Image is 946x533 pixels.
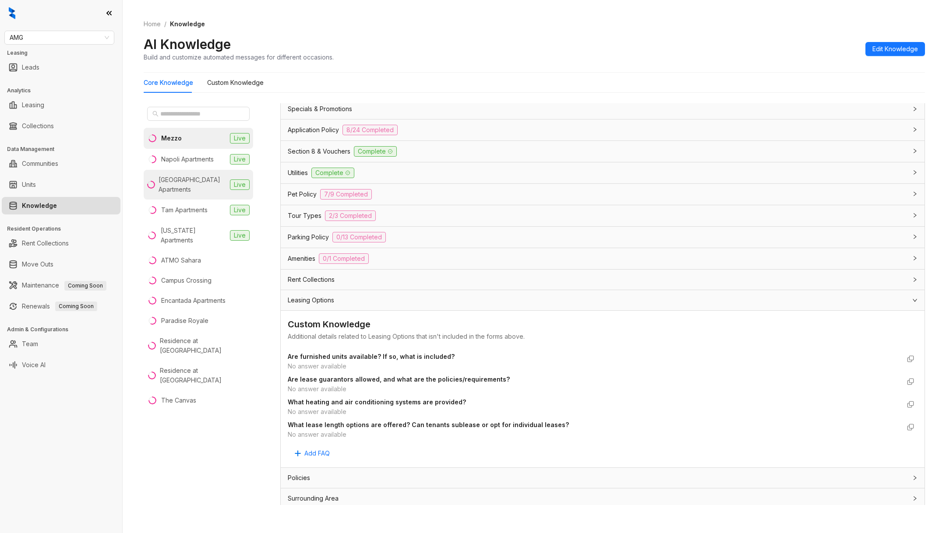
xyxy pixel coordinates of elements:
[288,189,317,199] span: Pet Policy
[865,42,925,56] button: Edit Knowledge
[311,168,354,178] span: Complete
[22,235,69,252] a: Rent Collections
[7,145,122,153] h3: Data Management
[22,197,57,214] a: Knowledge
[288,494,339,503] span: Surrounding Area
[64,281,106,291] span: Coming Soon
[288,353,455,360] strong: Are furnished units available? If so, what is included?
[230,133,250,144] span: Live
[207,78,264,88] div: Custom Knowledge
[281,205,925,226] div: Tour Types2/3 Completed
[2,197,120,214] li: Knowledge
[161,316,208,326] div: Paradise Royale
[288,361,900,371] div: No answer available
[2,256,120,273] li: Move Outs
[288,398,466,406] strong: What heating and air conditioning systems are provided?
[230,205,250,215] span: Live
[161,133,182,143] div: Mezzo
[2,235,120,252] li: Rent Collections
[912,234,918,239] span: collapsed
[288,211,321,221] span: Tour Types
[22,176,36,193] a: Units
[288,125,339,135] span: Application Policy
[2,117,120,135] li: Collections
[325,210,376,221] span: 2/3 Completed
[332,232,386,242] span: 0/13 Completed
[144,53,334,62] div: Build and customize automated messages for different occasions.
[7,225,122,233] h3: Resident Operations
[281,162,925,183] div: UtilitiesComplete
[342,125,398,135] span: 8/24 Completed
[288,318,918,331] div: Custom Knowledge
[288,147,350,156] span: Section 8 & Vouchers
[872,44,918,54] span: Edit Knowledge
[161,396,196,405] div: The Canvas
[288,275,335,284] span: Rent Collections
[22,96,44,114] a: Leasing
[281,270,925,290] div: Rent Collections
[161,226,226,245] div: [US_STATE] Apartments
[912,256,918,261] span: collapsed
[230,230,250,241] span: Live
[2,298,120,315] li: Renewals
[288,332,918,341] div: Additional details related to Leasing Options that isn't included in the forms above.
[281,184,925,205] div: Pet Policy7/9 Completed
[161,256,201,265] div: ATMO Sahara
[22,117,54,135] a: Collections
[281,248,925,269] div: Amenities0/1 Completed
[912,277,918,282] span: collapsed
[144,36,231,53] h2: AI Knowledge
[2,96,120,114] li: Leasing
[161,205,208,215] div: Tam Apartments
[2,335,120,353] li: Team
[288,168,308,178] span: Utilities
[7,87,122,95] h3: Analytics
[304,449,330,458] span: Add FAQ
[288,254,315,263] span: Amenities
[288,446,337,460] button: Add FAQ
[161,296,226,305] div: Encantada Apartments
[912,127,918,132] span: collapsed
[170,20,205,28] span: Knowledge
[2,277,120,294] li: Maintenance
[55,302,97,311] span: Coming Soon
[22,59,39,76] a: Leads
[288,375,510,383] strong: Are lease guarantors allowed, and what are the policies/requirements?
[230,179,250,190] span: Live
[354,146,397,157] span: Complete
[281,99,925,119] div: Specials & Promotions
[288,430,900,439] div: No answer available
[160,336,250,355] div: Residence at [GEOGRAPHIC_DATA]
[912,148,918,154] span: collapsed
[159,175,226,194] div: [GEOGRAPHIC_DATA] Apartments
[160,366,250,385] div: Residence at [GEOGRAPHIC_DATA]
[912,170,918,175] span: collapsed
[2,155,120,172] li: Communities
[22,155,58,172] a: Communities
[2,356,120,374] li: Voice AI
[7,49,122,57] h3: Leasing
[9,7,15,19] img: logo
[161,154,214,164] div: Napoli Apartments
[281,290,925,310] div: Leasing Options
[288,407,900,417] div: No answer available
[164,19,166,29] li: /
[2,59,120,76] li: Leads
[161,276,212,285] div: Campus Crossing
[7,326,122,333] h3: Admin & Configurations
[22,298,97,315] a: RenewalsComing Soon
[912,475,918,480] span: collapsed
[22,356,46,374] a: Voice AI
[281,119,925,140] div: Application Policy8/24 Completed
[288,295,334,305] span: Leasing Options
[22,256,53,273] a: Move Outs
[320,189,372,200] span: 7/9 Completed
[230,154,250,165] span: Live
[288,384,900,394] div: No answer available
[288,232,329,242] span: Parking Policy
[22,335,38,353] a: Team
[281,227,925,248] div: Parking Policy0/13 Completed
[142,19,162,29] a: Home
[281,488,925,508] div: Surrounding Area
[912,191,918,196] span: collapsed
